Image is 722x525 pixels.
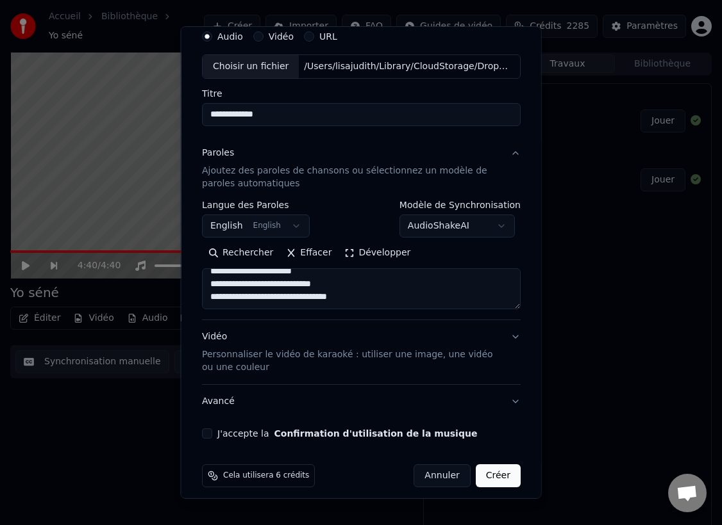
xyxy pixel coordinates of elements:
div: Choisir un fichier [203,55,299,78]
label: Audio [217,32,243,41]
button: ParolesAjoutez des paroles de chansons ou sélectionnez un modèle de paroles automatiques [202,136,521,200]
div: Paroles [202,147,234,159]
button: Créer [475,464,520,487]
button: J'accepte la [274,429,477,438]
p: Personnaliser le vidéo de karaoké : utiliser une image, une vidéo ou une couleur [202,348,500,374]
button: Développer [338,243,417,263]
button: Avancé [202,385,521,418]
label: Vidéo [268,32,293,41]
label: J'accepte la [217,429,477,438]
button: Effacer [280,243,338,263]
div: ParolesAjoutez des paroles de chansons ou sélectionnez un modèle de paroles automatiques [202,200,521,319]
label: Titre [202,89,521,98]
button: Annuler [414,464,470,487]
div: Vidéo [202,330,500,374]
span: Cela utilisera 6 crédits [223,471,309,481]
label: URL [319,32,337,41]
p: Ajoutez des paroles de chansons ou sélectionnez un modèle de paroles automatiques [202,165,500,190]
button: Rechercher [202,243,280,263]
button: VidéoPersonnaliser le vidéo de karaoké : utiliser une image, une vidéo ou une couleur [202,320,521,384]
label: Modèle de Synchronisation [399,200,520,209]
label: Langue des Paroles [202,200,310,209]
div: /Users/lisajudith/Library/CloudStorage/Dropbox/GWOKA/SELECTION KARAOKA/INDESTWAS KA/Graj a Lanmou... [299,60,517,73]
